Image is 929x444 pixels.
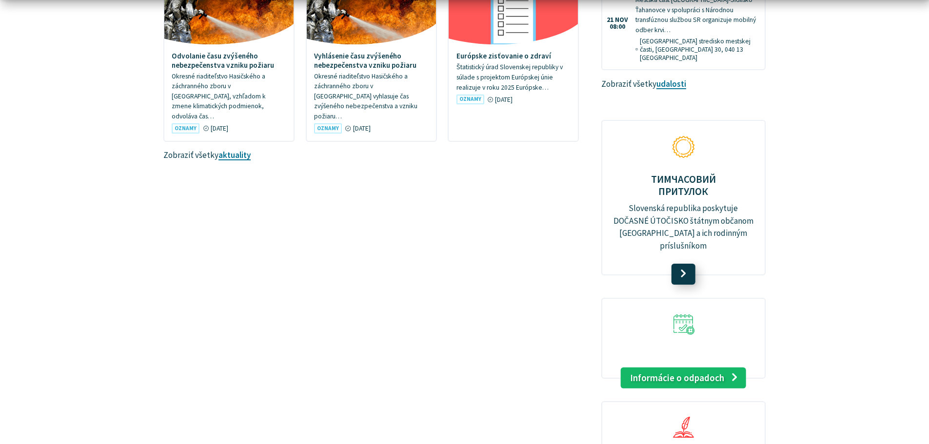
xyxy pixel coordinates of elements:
a: Zobraziť všetky udalosti [656,78,686,89]
span: nov [615,17,628,23]
span: 08:00 [607,23,628,30]
h4: Odvolanie času zvýšeného nebezpečenstva vzniku požiaru [172,52,286,69]
p: Slovenská republika poskytuje DOČASNÉ ÚTOČISKO štátnym občanom [GEOGRAPHIC_DATA] a ich rodinným p... [613,202,754,252]
a: Informácie o odpadoch [621,367,746,388]
p: Okresné riaditeľstvo Hasičského a záchranného zboru v [GEOGRAPHIC_DATA] vyhlasuje čas zvýšeného n... [314,72,429,122]
p: Zobraziť všetky [601,78,766,91]
p: Štatistický úrad Slovenskej republiky v súlade s projektom Európskej únie realizuje v roku 2025 E... [456,62,571,93]
p: ТИМЧАСОВИЙ ПРИТУЛОК [613,173,754,197]
p: Zobraziť všetky [163,149,579,162]
span: [GEOGRAPHIC_DATA] stredisko mestskej časti, [GEOGRAPHIC_DATA] 30, 040 13 [GEOGRAPHIC_DATA] [640,37,757,62]
span: [DATE] [353,124,371,133]
span: 21 [607,17,613,23]
p: Okresné riaditeľstvo Hasičského a záchranného zboru v [GEOGRAPHIC_DATA], vzhľadom k zmene klimati... [172,72,286,122]
h4: Európske zisťovanie o zdraví [456,52,571,60]
span: [DATE] [211,124,228,133]
h4: Vyhlásenie času zvýšeného nebezpečenstva vzniku požiaru [314,52,429,69]
span: Oznamy [172,123,199,134]
span: [DATE] [495,96,513,104]
a: Zobraziť všetky aktuality [218,150,251,160]
span: Oznamy [314,123,342,134]
span: Oznamy [456,95,484,105]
